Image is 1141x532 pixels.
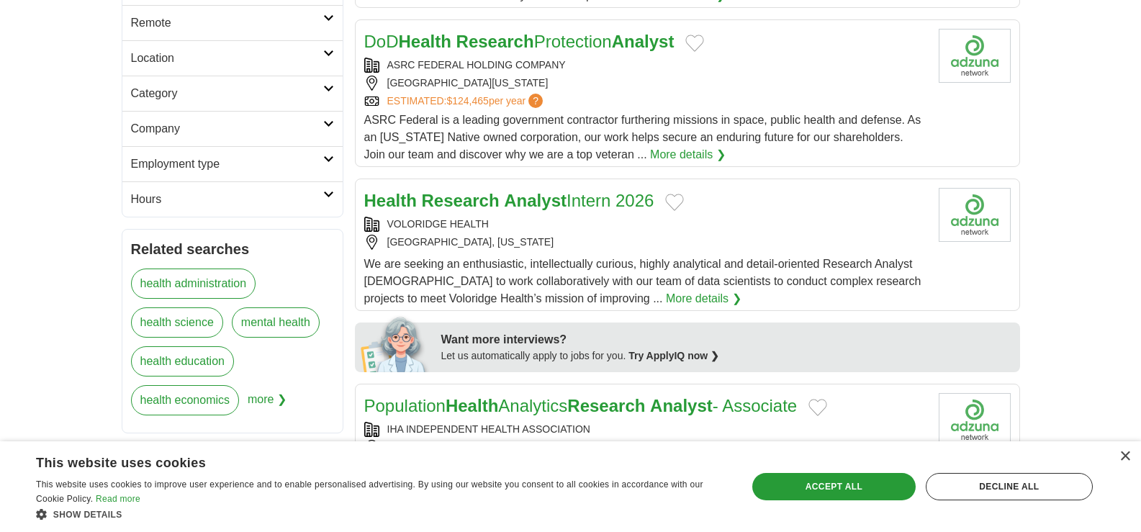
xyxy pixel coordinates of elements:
a: health administration [131,269,256,299]
h2: Employment type [131,155,323,173]
a: mental health [232,307,320,338]
a: More details ❯ [650,146,726,163]
a: health science [131,307,223,338]
div: [GEOGRAPHIC_DATA][US_STATE] [364,76,927,91]
h2: Category [131,85,323,102]
div: [GEOGRAPHIC_DATA], [US_STATE] [364,440,927,455]
span: ? [528,94,543,108]
button: Add to favorite jobs [808,399,827,416]
img: Company logo [939,188,1011,242]
a: Try ApplyIQ now ❯ [628,350,719,361]
div: Decline all [926,473,1093,500]
strong: Health [446,396,498,415]
a: health education [131,346,234,377]
img: Company logo [939,29,1011,83]
a: Hours [122,181,343,217]
div: Close [1119,451,1130,462]
a: PopulationHealthAnalyticsResearch Analyst- Associate [364,396,798,415]
button: Add to favorite jobs [685,35,704,52]
a: Employment type [122,146,343,181]
span: $124,465 [446,95,488,107]
a: DoDHealth ResearchProtectionAnalyst [364,32,675,51]
div: IHA INDEPENDENT HEALTH ASSOCIATION [364,422,927,437]
strong: Health [399,32,451,51]
h2: Related searches [131,238,334,260]
h2: Company [131,120,323,137]
strong: Analyst [650,396,713,415]
a: Health Research AnalystIntern 2026 [364,191,654,210]
div: Let us automatically apply to jobs for you. [441,348,1011,364]
strong: Research [422,191,500,210]
div: ASRC FEDERAL HOLDING COMPANY [364,58,927,73]
div: VOLORIDGE HEALTH [364,217,927,232]
strong: Health [364,191,417,210]
div: Accept all [752,473,916,500]
div: [GEOGRAPHIC_DATA], [US_STATE] [364,235,927,250]
strong: Analyst [504,191,567,210]
button: Add to favorite jobs [665,194,684,211]
a: ESTIMATED:$124,465per year? [387,94,546,109]
span: ASRC Federal is a leading government contractor furthering missions in space, public health and d... [364,114,921,161]
div: Show details [36,507,726,521]
span: This website uses cookies to improve user experience and to enable personalised advertising. By u... [36,479,703,504]
h2: Location [131,50,323,67]
h2: Hours [131,191,323,208]
a: Company [122,111,343,146]
strong: Research [567,396,645,415]
a: Remote [122,5,343,40]
strong: Analyst [612,32,675,51]
a: Category [122,76,343,111]
span: We are seeking an enthusiastic, intellectually curious, highly analytical and detail-oriented Res... [364,258,921,305]
img: Company logo [939,393,1011,447]
a: Read more, opens a new window [96,494,140,504]
a: Location [122,40,343,76]
h2: Remote [131,14,323,32]
span: Show details [53,510,122,520]
strong: Research [456,32,534,51]
a: More details ❯ [666,290,741,307]
img: apply-iq-scientist.png [361,315,430,372]
a: health economics [131,385,240,415]
div: Want more interviews? [441,331,1011,348]
div: This website uses cookies [36,450,690,472]
span: more ❯ [248,385,287,424]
